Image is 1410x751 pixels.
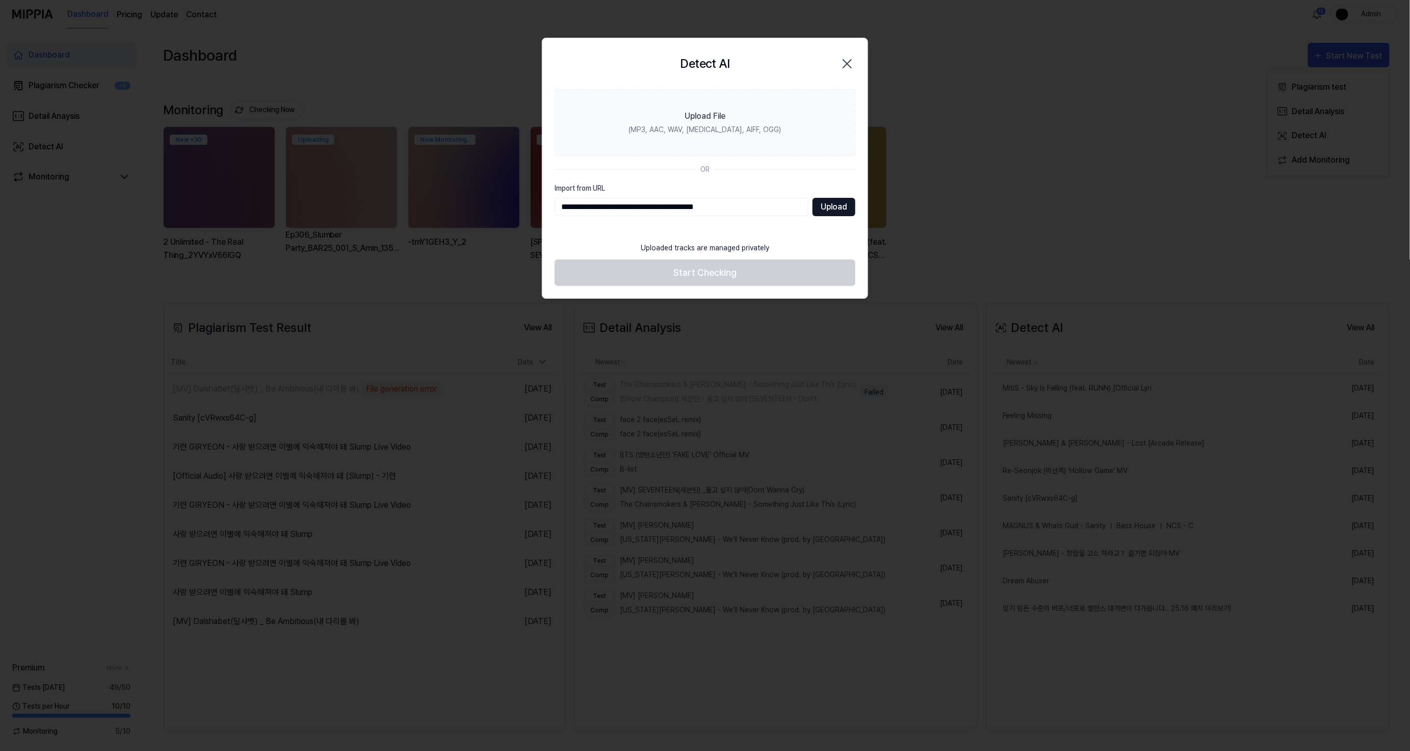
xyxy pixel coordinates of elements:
[700,164,710,175] div: OR
[629,124,781,135] div: (MP3, AAC, WAV, [MEDICAL_DATA], AIFF, OGG)
[681,55,730,73] h2: Detect AI
[685,110,725,122] div: Upload File
[635,237,775,260] div: Uploaded tracks are managed privately
[555,183,855,194] label: Import from URL
[813,198,855,216] button: Upload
